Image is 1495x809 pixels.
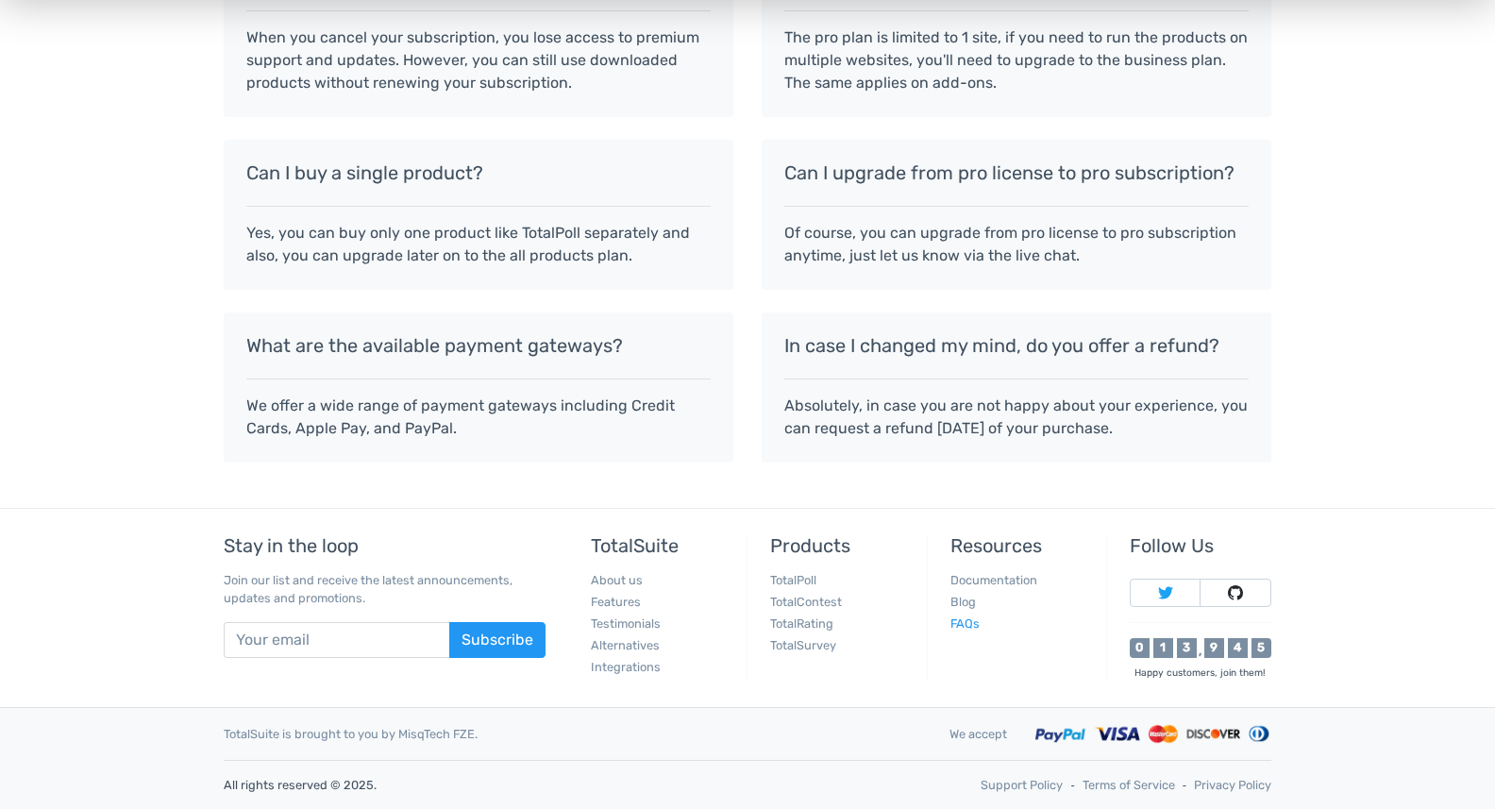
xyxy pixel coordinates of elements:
[950,573,1037,587] a: Documentation
[224,776,733,794] p: All rights reserved © 2025.
[591,535,732,556] h5: TotalSuite
[981,776,1063,794] a: Support Policy
[591,660,661,674] a: Integrations
[210,725,935,743] div: TotalSuite is brought to you by MisqTech FZE.
[591,573,643,587] a: About us
[246,26,711,94] p: When you cancel your subscription, you lose access to premium support and updates. However, you c...
[784,395,1249,440] p: Absolutely, in case you are not happy about your experience, you can request a refund [DATE] of y...
[1130,638,1150,658] div: 0
[246,162,711,183] h5: Can I buy a single product?
[224,622,450,658] input: Your email
[1035,723,1271,745] img: Accepted payment methods
[224,571,546,607] p: Join our list and receive the latest announcements, updates and promotions.
[770,573,816,587] a: TotalPoll
[1197,646,1204,658] div: ,
[1228,638,1248,658] div: 4
[449,622,546,658] button: Subscribe
[950,595,976,609] a: Blog
[591,638,660,652] a: Alternatives
[1177,638,1197,658] div: 3
[770,535,912,556] h5: Products
[784,162,1249,183] h5: Can I upgrade from pro license to pro subscription?
[1130,535,1271,556] h5: Follow Us
[784,335,1249,356] h5: In case I changed my mind, do you offer a refund?
[224,535,546,556] h5: Stay in the loop
[591,616,661,631] a: Testimonials
[246,222,711,267] p: Yes, you can buy only one product like TotalPoll separately and also, you can upgrade later on to...
[1251,638,1271,658] div: 5
[1070,776,1074,794] span: ‐
[246,395,711,440] p: We offer a wide range of payment gateways including Credit Cards, Apple Pay, and PayPal.
[1158,585,1173,600] img: Follow TotalSuite on Twitter
[1228,585,1243,600] img: Follow TotalSuite on Github
[770,595,842,609] a: TotalContest
[1130,666,1271,680] div: Happy customers, join them!
[784,26,1249,94] p: The pro plan is limited to 1 site, if you need to run the products on multiple websites, you'll n...
[246,335,711,356] h5: What are the available payment gateways?
[935,725,1021,743] div: We accept
[1204,638,1224,658] div: 9
[784,222,1249,267] p: Of course, you can upgrade from pro license to pro subscription anytime, just let us know via the...
[1153,638,1173,658] div: 1
[770,616,833,631] a: TotalRating
[591,595,641,609] a: Features
[1194,776,1271,794] a: Privacy Policy
[950,616,980,631] a: FAQs
[770,638,836,652] a: TotalSurvey
[1183,776,1186,794] span: ‐
[1083,776,1175,794] a: Terms of Service
[950,535,1092,556] h5: Resources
